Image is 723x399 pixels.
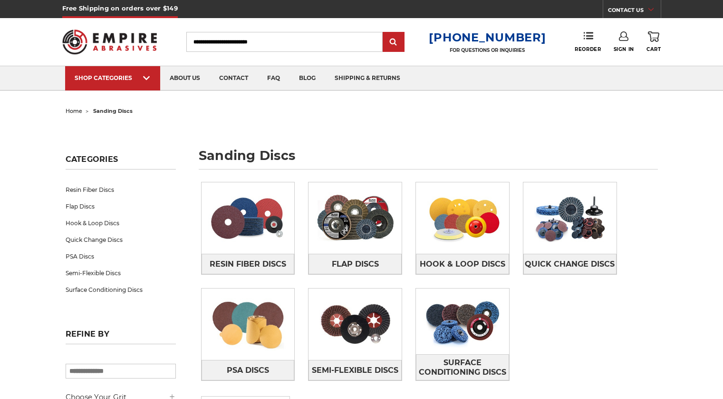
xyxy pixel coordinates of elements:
[66,181,176,198] a: Resin Fiber Discs
[523,185,617,251] img: Quick Change Discs
[62,23,157,60] img: Empire Abrasives
[416,289,509,354] img: Surface Conditioning Discs
[575,46,601,52] span: Reorder
[523,254,617,274] a: Quick Change Discs
[289,66,325,90] a: blog
[416,185,509,251] img: Hook & Loop Discs
[308,185,402,251] img: Flap Discs
[210,256,286,272] span: Resin Fiber Discs
[66,265,176,281] a: Semi-Flexible Discs
[199,149,658,170] h1: sanding discs
[420,256,505,272] span: Hook & Loop Discs
[575,31,601,52] a: Reorder
[614,46,634,52] span: Sign In
[332,256,379,272] span: Flap Discs
[66,281,176,298] a: Surface Conditioning Discs
[66,108,82,114] a: home
[646,31,661,52] a: Cart
[416,254,509,274] a: Hook & Loop Discs
[66,248,176,265] a: PSA Discs
[608,5,661,18] a: CONTACT US
[202,185,295,251] img: Resin Fiber Discs
[66,215,176,231] a: Hook & Loop Discs
[75,74,151,81] div: SHOP CATEGORIES
[325,66,410,90] a: shipping & returns
[416,355,509,380] span: Surface Conditioning Discs
[160,66,210,90] a: about us
[66,329,176,344] h5: Refine by
[202,291,295,357] img: PSA Discs
[93,108,133,114] span: sanding discs
[202,360,295,380] a: PSA Discs
[66,198,176,215] a: Flap Discs
[66,155,176,170] h5: Categories
[202,254,295,274] a: Resin Fiber Discs
[525,256,615,272] span: Quick Change Discs
[646,46,661,52] span: Cart
[308,291,402,357] img: Semi-Flexible Discs
[384,33,403,52] input: Submit
[308,360,402,380] a: Semi-Flexible Discs
[429,30,546,44] a: [PHONE_NUMBER]
[416,354,509,380] a: Surface Conditioning Discs
[210,66,258,90] a: contact
[258,66,289,90] a: faq
[227,362,269,379] span: PSA Discs
[429,47,546,53] p: FOR QUESTIONS OR INQUIRIES
[308,254,402,274] a: Flap Discs
[312,362,398,379] span: Semi-Flexible Discs
[66,231,176,248] a: Quick Change Discs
